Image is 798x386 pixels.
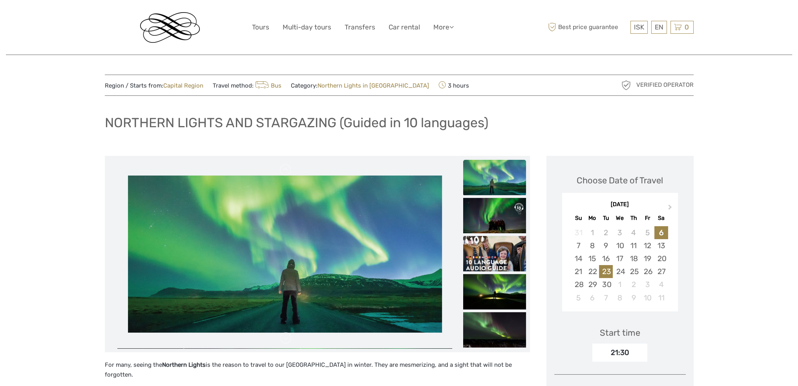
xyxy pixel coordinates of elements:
[641,291,654,304] div: Choose Friday, October 10th, 2025
[140,12,200,43] img: Reykjavik Residence
[641,213,654,223] div: Fr
[613,291,626,304] div: Choose Wednesday, October 8th, 2025
[291,82,429,90] span: Category:
[11,14,89,20] p: We're away right now. Please check back later!
[572,239,585,252] div: Choose Sunday, September 7th, 2025
[345,22,375,33] a: Transfers
[641,252,654,265] div: Choose Friday, September 19th, 2025
[641,278,654,291] div: Choose Friday, October 3rd, 2025
[105,115,488,131] h1: NORTHERN LIGHTS AND STARGAZING (Guided in 10 languages)
[463,198,526,233] img: 5e34aedebba6475fb34ff0293a368ba2_slider_thumbnail.jpg
[599,252,613,265] div: Choose Tuesday, September 16th, 2025
[641,239,654,252] div: Choose Friday, September 12th, 2025
[585,252,599,265] div: Choose Monday, September 15th, 2025
[654,291,668,304] div: Choose Saturday, October 11th, 2025
[572,252,585,265] div: Choose Sunday, September 14th, 2025
[641,226,654,239] div: Not available Friday, September 5th, 2025
[599,239,613,252] div: Choose Tuesday, September 9th, 2025
[613,278,626,291] div: Choose Wednesday, October 1st, 2025
[572,265,585,278] div: Choose Sunday, September 21st, 2025
[654,213,668,223] div: Sa
[252,22,269,33] a: Tours
[627,265,641,278] div: Choose Thursday, September 25th, 2025
[654,278,668,291] div: Choose Saturday, October 4th, 2025
[433,22,454,33] a: More
[585,265,599,278] div: Choose Monday, September 22nd, 2025
[683,23,690,31] span: 0
[599,265,613,278] div: Choose Tuesday, September 23rd, 2025
[463,312,526,348] img: a013ade79bd94d7d873adae2ef5e0eac_slider_thumbnail.jpg
[254,82,282,89] a: Bus
[463,274,526,309] img: 801ee5df92de4e63bafe41904be3b9d1_slider_thumbnail.jpg
[636,81,694,89] span: Verified Operator
[627,226,641,239] div: Not available Thursday, September 4th, 2025
[585,213,599,223] div: Mo
[585,278,599,291] div: Choose Monday, September 29th, 2025
[665,203,677,215] button: Next Month
[654,226,668,239] div: Choose Saturday, September 6th, 2025
[577,174,663,187] div: Choose Date of Travel
[585,226,599,239] div: Not available Monday, September 1st, 2025
[654,239,668,252] div: Choose Saturday, September 13th, 2025
[283,22,331,33] a: Multi-day tours
[627,291,641,304] div: Choose Thursday, October 9th, 2025
[162,361,206,368] strong: Northern Lights
[572,226,585,239] div: Not available Sunday, August 31st, 2025
[641,265,654,278] div: Choose Friday, September 26th, 2025
[654,252,668,265] div: Choose Saturday, September 20th, 2025
[651,21,667,34] div: EN
[463,160,526,195] img: 5c947654252f4bed940349569678c5ef_slider_thumbnail.jpeg
[627,239,641,252] div: Choose Thursday, September 11th, 2025
[389,22,420,33] a: Car rental
[627,213,641,223] div: Th
[599,226,613,239] div: Not available Tuesday, September 2nd, 2025
[634,23,644,31] span: ISK
[546,21,628,34] span: Best price guarantee
[599,213,613,223] div: Tu
[163,82,203,89] a: Capital Region
[572,213,585,223] div: Su
[613,252,626,265] div: Choose Wednesday, September 17th, 2025
[613,265,626,278] div: Choose Wednesday, September 24th, 2025
[613,239,626,252] div: Choose Wednesday, September 10th, 2025
[105,82,203,90] span: Region / Starts from:
[613,213,626,223] div: We
[627,278,641,291] div: Choose Thursday, October 2nd, 2025
[564,226,675,304] div: month 2025-09
[90,12,100,22] button: Open LiveChat chat widget
[572,278,585,291] div: Choose Sunday, September 28th, 2025
[627,252,641,265] div: Choose Thursday, September 18th, 2025
[572,291,585,304] div: Choose Sunday, October 5th, 2025
[562,201,678,209] div: [DATE]
[620,79,632,91] img: verified_operator_grey_128.png
[600,327,640,339] div: Start time
[585,291,599,304] div: Choose Monday, October 6th, 2025
[592,344,647,362] div: 21:30
[213,80,282,91] span: Travel method:
[318,82,429,89] a: Northern Lights in [GEOGRAPHIC_DATA]
[599,291,613,304] div: Choose Tuesday, October 7th, 2025
[438,80,469,91] span: 3 hours
[599,278,613,291] div: Choose Tuesday, September 30th, 2025
[585,239,599,252] div: Choose Monday, September 8th, 2025
[463,236,526,271] img: c6cf50144a844480b2eb6c88f1f3a4ad_slider_thumbnail.jpg
[613,226,626,239] div: Not available Wednesday, September 3rd, 2025
[105,360,530,380] p: For many, seeing the is the reason to travel to our [GEOGRAPHIC_DATA] in winter. They are mesmeri...
[128,176,442,333] img: 5c947654252f4bed940349569678c5ef_main_slider.jpeg
[654,265,668,278] div: Choose Saturday, September 27th, 2025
